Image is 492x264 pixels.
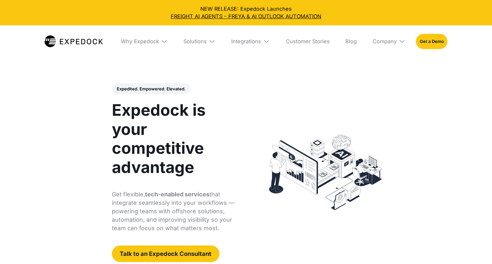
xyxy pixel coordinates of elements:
[340,25,362,57] a: Blog
[373,38,397,45] div: Company
[5,5,486,20] div: NEW RELEASE: Expedock Launches
[112,190,239,232] p: Get flexible, that integrate seamlessly into your workflows — powering teams with offshore soluti...
[183,38,207,45] div: Solutions
[231,38,261,45] div: Integrations
[145,191,209,198] strong: tech-enabled services
[112,101,239,177] h1: Expedock is your competitive advantage
[226,25,275,57] div: Integrations
[178,25,221,57] div: Solutions
[280,25,335,57] a: Customer Stories
[112,245,219,262] a: Talk to an Expedock Consultant
[115,25,173,57] div: Why Expedock
[121,38,159,45] div: Why Expedock
[416,34,447,49] a: Get a Demo
[5,13,486,20] a: FREIGHT AI AGENTS - FREYA & AI OUTLOOK AUTOMATION
[367,25,411,57] div: Company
